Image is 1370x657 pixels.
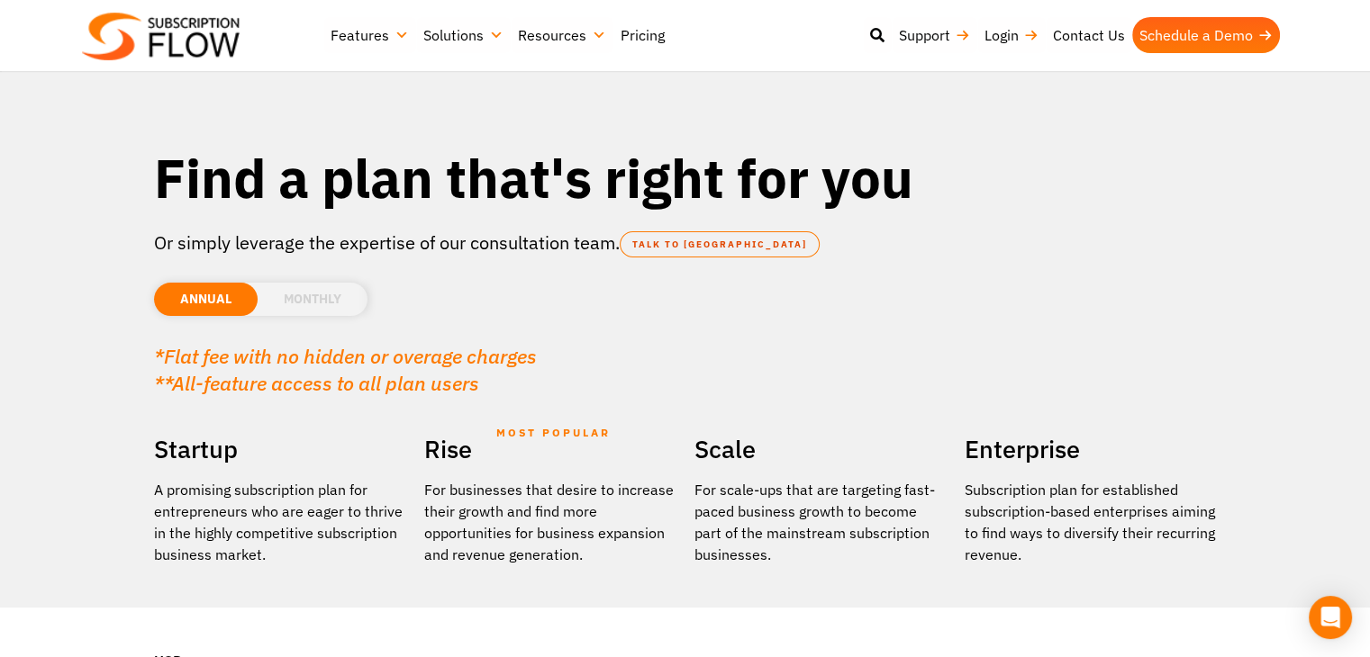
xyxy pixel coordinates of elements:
a: Support [892,17,977,53]
h2: Enterprise [965,428,1217,470]
h2: Rise [424,428,676,470]
em: *Flat fee with no hidden or overage charges [154,343,537,369]
li: ANNUAL [154,283,258,316]
a: Contact Us [1046,17,1132,53]
div: For businesses that desire to increase their growth and find more opportunities for business expa... [424,479,676,565]
div: For scale-ups that are targeting fast-paced business growth to become part of the mainstream subs... [694,479,947,565]
a: Features [323,17,416,53]
p: Subscription plan for established subscription-based enterprises aiming to find ways to diversify... [965,479,1217,565]
li: MONTHLY [258,283,367,316]
a: Pricing [613,17,672,53]
a: Login [977,17,1046,53]
h1: Find a plan that's right for you [154,144,1217,211]
h2: Scale [694,428,947,470]
a: Solutions [416,17,511,53]
a: TALK TO [GEOGRAPHIC_DATA] [620,231,820,257]
a: Schedule a Demo [1132,17,1280,53]
p: Or simply leverage the expertise of our consultation team. [154,229,1217,256]
a: Resources [511,17,613,53]
p: A promising subscription plan for entrepreneurs who are eager to thrive in the highly competitive... [154,479,406,565]
h2: Startup [154,428,406,470]
div: Open Intercom Messenger [1309,596,1352,639]
em: **All-feature access to all plan users [154,370,479,396]
img: Subscriptionflow [82,13,240,60]
span: MOST POPULAR [496,412,611,454]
